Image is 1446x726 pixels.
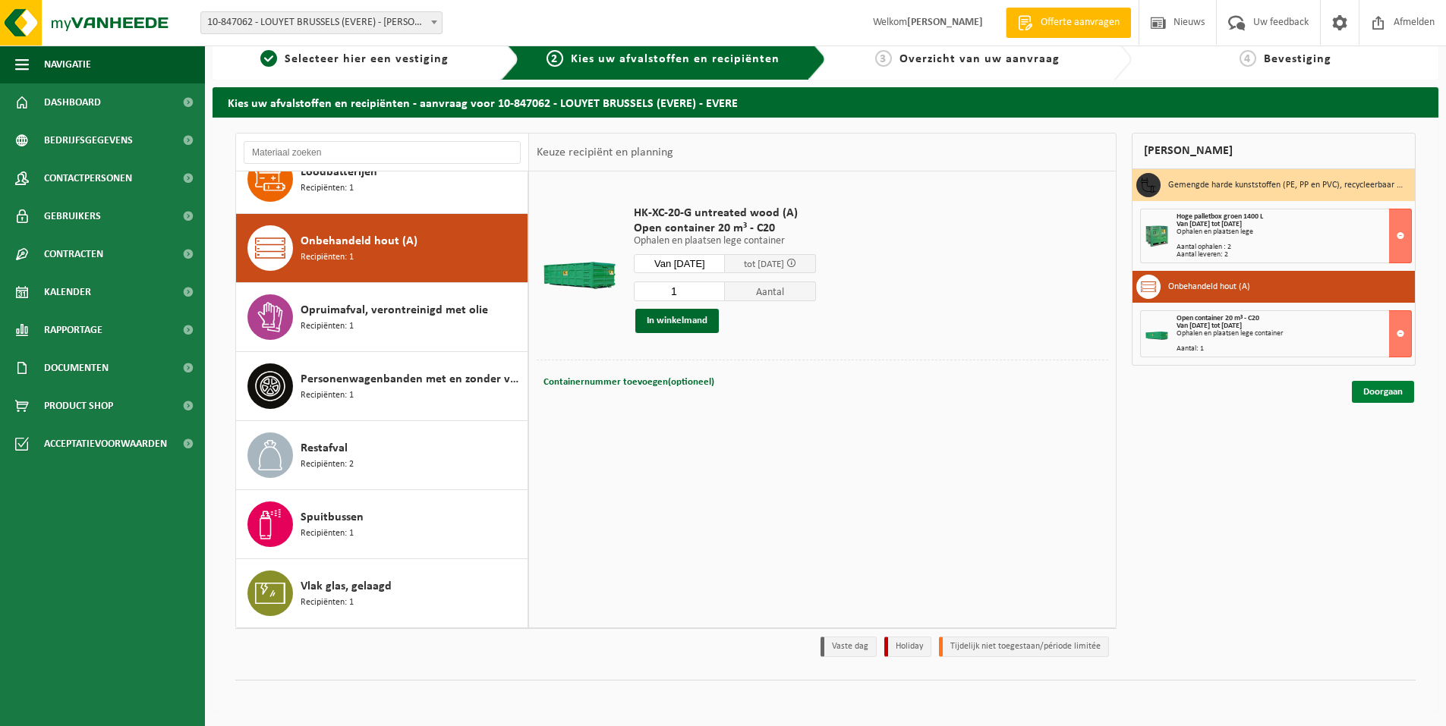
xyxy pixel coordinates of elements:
span: 3 [875,50,892,67]
span: 2 [547,50,563,67]
a: Doorgaan [1352,381,1414,403]
span: tot [DATE] [744,259,784,269]
button: Containernummer toevoegen(optioneel) [542,372,716,393]
div: Aantal leveren: 2 [1177,251,1411,259]
button: Restafval Recipiënten: 2 [236,421,528,490]
div: Keuze recipiënt en planning [529,134,681,171]
span: Vlak glas, gelaagd [301,577,392,596]
span: Overzicht van uw aanvraag [899,53,1060,65]
span: Offerte aanvragen [1037,15,1123,30]
strong: [PERSON_NAME] [907,17,983,28]
span: Personenwagenbanden met en zonder velg [301,370,524,388]
button: Loodbatterijen Recipiënten: 1 [236,145,528,214]
span: Contactpersonen [44,159,132,197]
input: Materiaal zoeken [244,141,521,164]
strong: Van [DATE] tot [DATE] [1177,220,1242,228]
span: Acceptatievoorwaarden [44,425,167,463]
a: 1Selecteer hier een vestiging [220,50,489,68]
button: Personenwagenbanden met en zonder velg Recipiënten: 1 [236,352,528,421]
span: Dashboard [44,83,101,121]
span: Recipiënten: 2 [301,457,354,472]
span: Product Shop [44,387,113,425]
h3: Onbehandeld hout (A) [1168,275,1250,299]
div: Aantal: 1 [1177,345,1411,353]
span: Opruimafval, verontreinigd met olie [301,301,488,319]
span: Bedrijfsgegevens [44,121,133,159]
span: Hoge palletbox groen 1400 L [1177,212,1263,221]
span: Open container 20 m³ - C20 [634,221,816,236]
span: 10-847062 - LOUYET BRUSSELS (EVERE) - EVERE [201,12,442,33]
span: Kies uw afvalstoffen en recipiënten [571,53,780,65]
span: Spuitbussen [301,508,364,526]
h3: Gemengde harde kunststoffen (PE, PP en PVC), recycleerbaar (industrieel) [1168,173,1403,197]
span: Recipiënten: 1 [301,526,354,541]
li: Tijdelijk niet toegestaan/période limitée [939,636,1109,657]
span: 4 [1240,50,1256,67]
span: Gebruikers [44,197,101,235]
span: Loodbatterijen [301,163,377,181]
li: Holiday [884,636,931,657]
span: Onbehandeld hout (A) [301,232,417,250]
strong: Van [DATE] tot [DATE] [1177,322,1242,330]
button: In winkelmand [635,309,719,333]
div: Ophalen en plaatsen lege [1177,228,1411,236]
span: Recipiënten: 1 [301,596,354,610]
button: Opruimafval, verontreinigd met olie Recipiënten: 1 [236,283,528,352]
button: Vlak glas, gelaagd Recipiënten: 1 [236,559,528,627]
span: Aantal [725,281,816,301]
span: Selecteer hier een vestiging [285,53,449,65]
span: Bevestiging [1264,53,1331,65]
li: Vaste dag [821,636,877,657]
button: Spuitbussen Recipiënten: 1 [236,490,528,559]
span: Recipiënten: 1 [301,250,354,265]
div: Aantal ophalen : 2 [1177,244,1411,251]
div: [PERSON_NAME] [1132,133,1416,169]
div: Ophalen en plaatsen lege container [1177,330,1411,338]
span: Open container 20 m³ - C20 [1177,314,1259,322]
span: Kalender [44,273,91,311]
span: Documenten [44,349,109,387]
span: Navigatie [44,46,91,83]
span: Contracten [44,235,103,273]
input: Selecteer datum [634,254,725,273]
a: Offerte aanvragen [1006,8,1131,38]
span: Recipiënten: 1 [301,181,354,196]
span: 10-847062 - LOUYET BRUSSELS (EVERE) - EVERE [200,11,443,34]
span: Restafval [301,439,348,457]
span: HK-XC-20-G untreated wood (A) [634,206,816,221]
span: 1 [260,50,277,67]
span: Recipiënten: 1 [301,319,354,334]
span: Containernummer toevoegen(optioneel) [543,377,714,387]
h2: Kies uw afvalstoffen en recipiënten - aanvraag voor 10-847062 - LOUYET BRUSSELS (EVERE) - EVERE [213,87,1438,117]
p: Ophalen en plaatsen lege container [634,236,816,247]
span: Rapportage [44,311,102,349]
button: Onbehandeld hout (A) Recipiënten: 1 [236,214,528,283]
span: Recipiënten: 1 [301,388,354,403]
